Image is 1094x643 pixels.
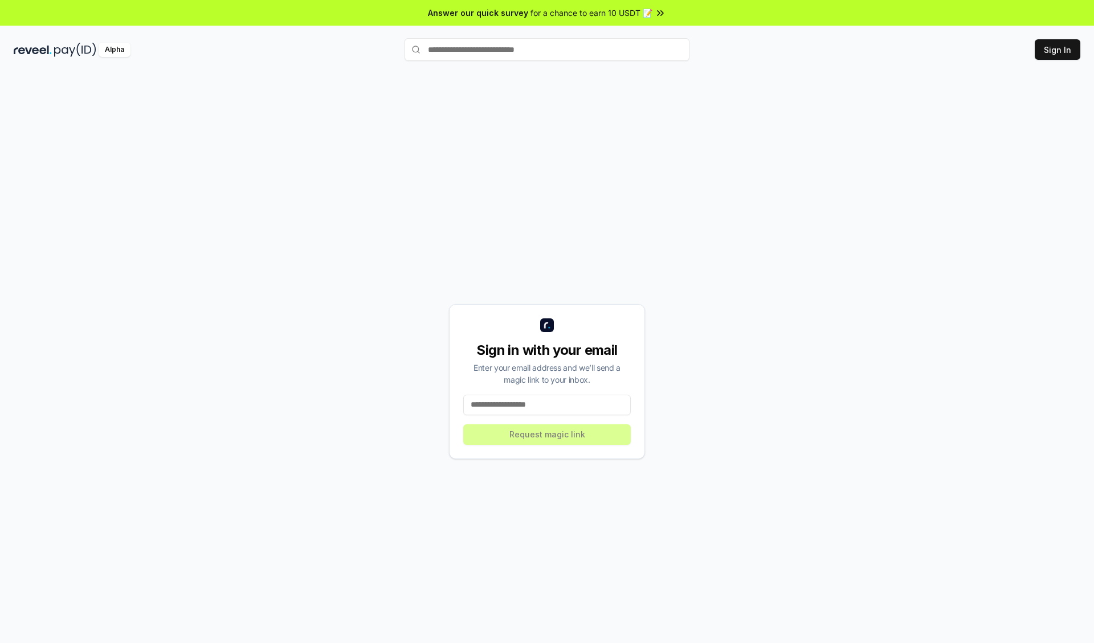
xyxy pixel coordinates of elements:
img: logo_small [540,318,554,332]
img: pay_id [54,43,96,57]
span: Answer our quick survey [428,7,528,19]
span: for a chance to earn 10 USDT 📝 [530,7,652,19]
img: reveel_dark [14,43,52,57]
div: Alpha [99,43,130,57]
div: Sign in with your email [463,341,631,359]
button: Sign In [1035,39,1080,60]
div: Enter your email address and we’ll send a magic link to your inbox. [463,362,631,386]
